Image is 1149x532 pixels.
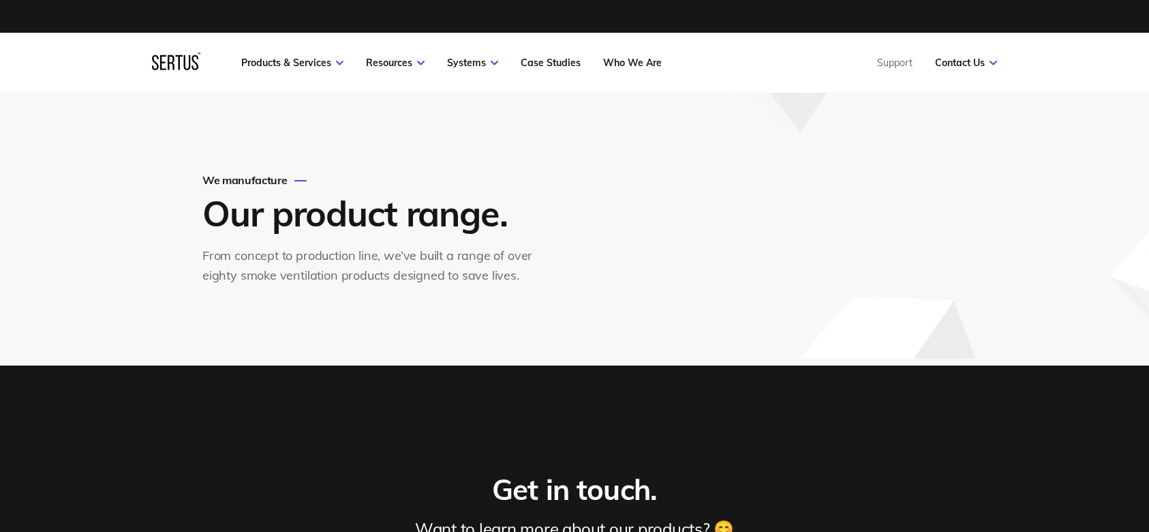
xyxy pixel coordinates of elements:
[877,57,913,69] a: Support
[366,57,425,69] a: Resources
[202,191,543,235] h1: Our product range.
[447,57,498,69] a: Systems
[241,57,343,69] a: Products & Services
[935,57,997,69] a: Contact Us
[202,173,547,187] div: We manufacture
[202,246,547,286] div: From concept to production line, we’ve built a range of over eighty smoke ventilation products de...
[521,57,581,69] a: Case Studies
[492,472,657,508] div: Get in touch.
[603,57,662,69] a: Who We Are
